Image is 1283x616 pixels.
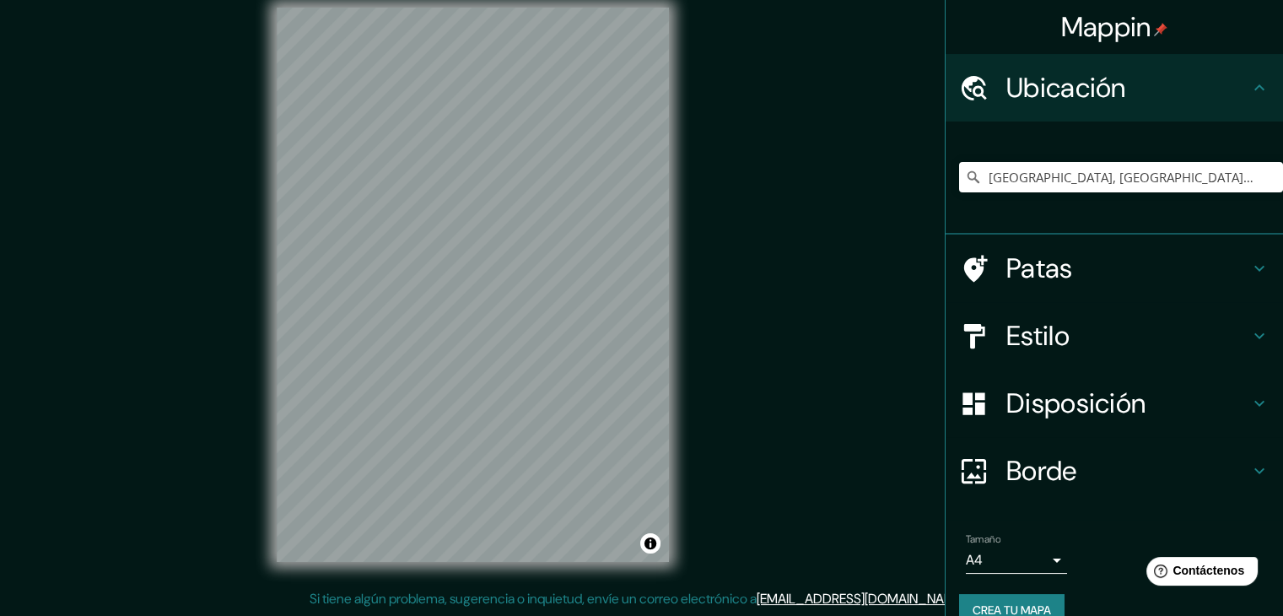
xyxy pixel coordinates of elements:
canvas: Mapa [277,8,669,562]
font: Borde [1006,453,1077,489]
font: Tamaño [966,532,1000,546]
div: Borde [946,437,1283,505]
font: Disposición [1006,386,1146,421]
input: Elige tu ciudad o zona [959,162,1283,192]
font: Ubicación [1006,70,1126,105]
div: Ubicación [946,54,1283,122]
div: Disposición [946,370,1283,437]
img: pin-icon.png [1154,23,1167,36]
div: A4 [966,547,1067,574]
font: Mappin [1061,9,1151,45]
iframe: Lanzador de widgets de ayuda [1133,550,1264,597]
font: Si tiene algún problema, sugerencia o inquietud, envíe un correo electrónico a [310,590,757,608]
font: A4 [966,551,983,569]
div: Patas [946,235,1283,302]
div: Estilo [946,302,1283,370]
a: [EMAIL_ADDRESS][DOMAIN_NAME] [757,590,965,608]
font: Estilo [1006,318,1070,354]
font: Patas [1006,251,1073,286]
button: Activar o desactivar atribución [640,533,660,554]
